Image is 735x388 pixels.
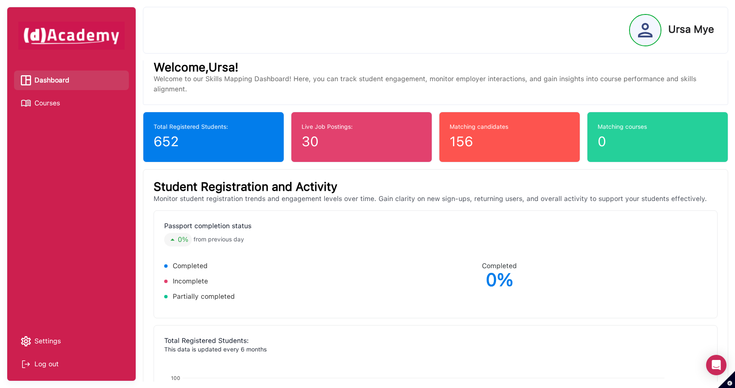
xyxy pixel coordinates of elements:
div: Open Intercom Messenger [706,355,726,375]
div: Matching candidates [450,122,570,131]
div: Log out [21,358,122,371]
p: Welcome, [154,62,718,72]
a: Dashboard iconDashboard [21,74,122,87]
a: Courses iconCourses [21,97,122,110]
li: Partially completed [164,291,436,303]
span: Courses [34,97,60,110]
div: Matching courses [598,122,718,131]
button: Set cookie preferences [718,371,735,388]
img: Arrow Icon [168,235,178,245]
img: Dashboard icon [21,75,31,85]
li: Completed [164,260,436,272]
li: Incomplete [164,275,436,287]
div: 156 [450,131,570,152]
div: Student Registration and Activity [154,180,718,194]
div: Passport completion status [164,221,436,231]
p: Welcome to our Skills Mapping Dashboard! Here, you can track student engagement, monitor employer... [154,74,718,94]
div: 652 [154,131,273,152]
div: 30 [302,131,422,152]
div: Total Registered Students: [154,122,273,131]
span: 0 % [178,236,188,243]
img: dAcademy [18,22,125,50]
div: 0 [598,131,718,152]
span: Settings [34,335,61,348]
p: Ursa Mye [668,24,714,34]
div: Monitor student registration trends and engagement levels over time. Gain clarity on new sign-ups... [154,194,718,204]
div: Total Registered Students: [164,336,707,346]
img: Profile [638,23,652,37]
img: Log out [21,359,31,369]
span: Ursa ! [208,60,239,74]
span: from previous day [194,233,244,246]
img: Courses icon [21,98,31,108]
div: Live Job Postings: [302,122,422,131]
span: Dashboard [34,74,69,87]
div: This data is updated every 6 months [164,346,707,353]
img: setting [21,336,31,346]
